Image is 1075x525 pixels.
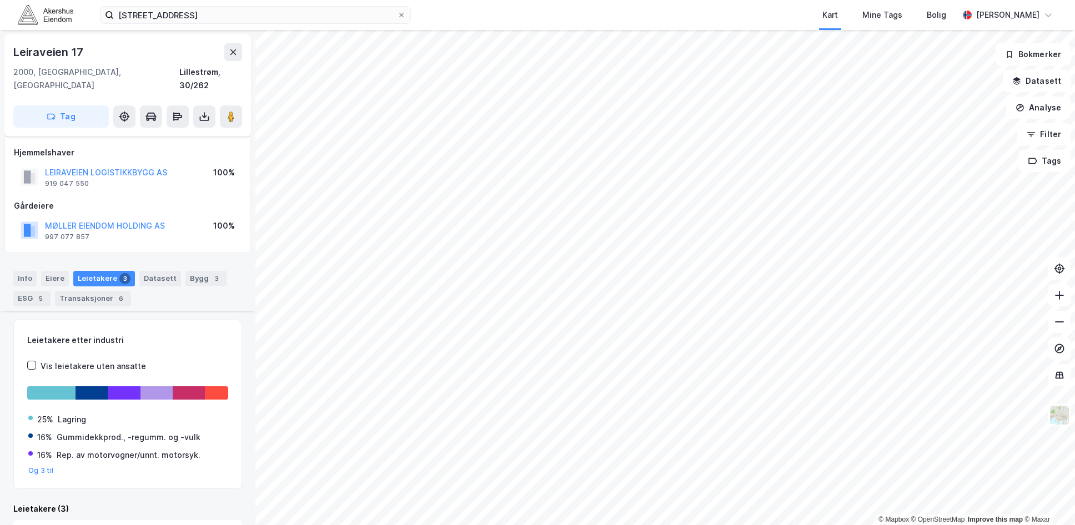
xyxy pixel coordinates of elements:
button: Analyse [1006,97,1071,119]
input: Søk på adresse, matrikkel, gårdeiere, leietakere eller personer [114,7,397,23]
div: Leietakere etter industri [27,334,228,347]
div: Leiraveien 17 [13,43,85,61]
div: Gummidekkprod., -regumm. og -vulk [57,431,200,444]
img: akershus-eiendom-logo.9091f326c980b4bce74ccdd9f866810c.svg [18,5,73,24]
div: 100% [213,219,235,233]
div: Bygg [185,271,227,286]
div: 919 047 550 [45,179,89,188]
button: Og 3 til [28,466,54,475]
div: 997 077 857 [45,233,89,241]
a: OpenStreetMap [911,516,965,523]
img: Z [1049,405,1070,426]
div: Vis leietakere uten ansatte [41,360,146,373]
button: Datasett [1003,70,1071,92]
div: 25% [37,413,53,426]
div: 16% [37,448,52,462]
div: 5 [35,293,46,304]
div: 6 [115,293,127,304]
div: Rep. av motorvogner/unnt. motorsyk. [57,448,200,462]
button: Filter [1017,123,1071,145]
div: 100% [213,166,235,179]
a: Mapbox [878,516,909,523]
div: Leietakere (3) [13,502,242,516]
div: 16% [37,431,52,444]
div: Kart [822,8,838,22]
button: Bokmerker [996,43,1071,65]
div: Lagring [58,413,86,426]
div: [PERSON_NAME] [976,8,1039,22]
div: Gårdeiere [14,199,242,213]
div: 3 [119,273,130,284]
div: Info [13,271,37,286]
iframe: Chat Widget [1019,472,1075,525]
div: Mine Tags [862,8,902,22]
div: Kontrollprogram for chat [1019,472,1075,525]
div: 2000, [GEOGRAPHIC_DATA], [GEOGRAPHIC_DATA] [13,65,179,92]
button: Tags [1019,150,1071,172]
div: Datasett [139,271,181,286]
div: 3 [211,273,222,284]
div: Lillestrøm, 30/262 [179,65,242,92]
a: Improve this map [968,516,1023,523]
div: Transaksjoner [55,291,131,306]
div: ESG [13,291,51,306]
button: Tag [13,105,109,128]
div: Hjemmelshaver [14,146,242,159]
div: Leietakere [73,271,135,286]
div: Bolig [927,8,946,22]
div: Eiere [41,271,69,286]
